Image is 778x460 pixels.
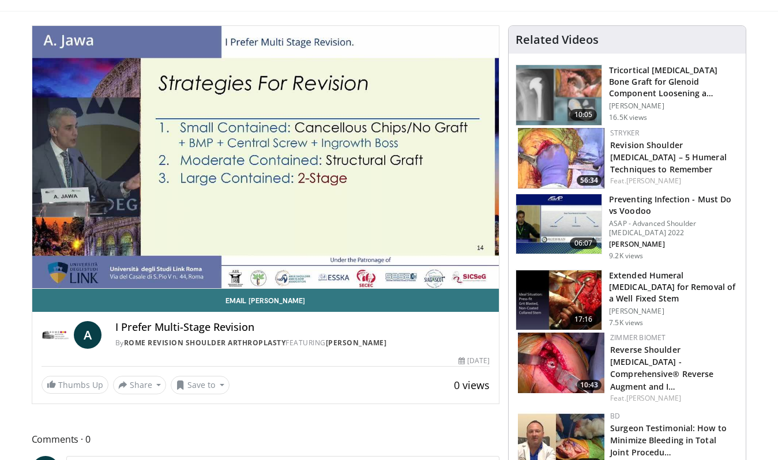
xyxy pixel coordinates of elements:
a: [PERSON_NAME] [626,393,681,403]
p: [PERSON_NAME] [609,240,739,249]
img: 13e13d31-afdc-4990-acd0-658823837d7a.150x105_q85_crop-smart_upscale.jpg [518,128,604,188]
div: Feat. [610,393,736,404]
img: 0bf4b0fb-158d-40fd-8840-cd37d1d3604d.150x105_q85_crop-smart_upscale.jpg [516,270,602,330]
span: 10:43 [577,380,602,390]
a: Stryker [610,128,639,138]
img: dc30e337-3fc0-4f9f-a6f8-53184339cf06.150x105_q85_crop-smart_upscale.jpg [518,333,604,393]
span: 56:34 [577,175,602,186]
div: By FEATURING [115,338,490,348]
img: 54195_0000_3.png.150x105_q85_crop-smart_upscale.jpg [516,65,602,125]
a: Surgeon Testimonial: How to Minimize Bleeding in Total Joint Procedu… [610,423,727,458]
button: Save to [171,376,230,394]
p: 16.5K views [609,113,647,122]
a: 56:34 [518,128,604,188]
span: Comments 0 [32,432,500,447]
div: Feat. [610,176,736,186]
a: Thumbs Up [42,376,108,394]
a: Zimmer Biomet [610,333,666,342]
a: 10:05 Tricortical [MEDICAL_DATA] Bone Graft for Glenoid Component Loosening a… [PERSON_NAME] 16.5... [516,65,739,126]
span: 06:07 [570,237,597,249]
a: Revision Shoulder [MEDICAL_DATA] – 5 Humeral Techniques to Remember [610,139,727,175]
h3: Tricortical [MEDICAL_DATA] Bone Graft for Glenoid Component Loosening a… [609,65,739,99]
a: Email [PERSON_NAME] [32,289,499,312]
a: A [74,321,102,349]
p: 7.5K views [609,318,643,327]
a: [PERSON_NAME] [326,338,387,348]
button: Share [113,376,167,394]
video-js: Video Player [32,26,499,289]
h3: Extended Humeral [MEDICAL_DATA] for Removal of a Well Fixed Stem [609,270,739,304]
p: ASAP - Advanced Shoulder [MEDICAL_DATA] 2022 [609,219,739,237]
span: 17:16 [570,314,597,325]
div: [DATE] [458,356,490,366]
span: 0 views [454,378,490,392]
img: Rome Revision Shoulder Arthroplasty [42,321,69,349]
a: Reverse Shoulder [MEDICAL_DATA] - Comprehensive® Reverse Augment and I… [610,344,713,391]
a: Rome Revision Shoulder Arthroplasty [124,338,286,348]
h4: I Prefer Multi-Stage Revision [115,321,490,334]
span: 10:05 [570,109,597,120]
a: 10:43 [518,333,604,393]
a: BD [610,411,620,421]
a: 17:16 Extended Humeral [MEDICAL_DATA] for Removal of a Well Fixed Stem [PERSON_NAME] 7.5K views [516,270,739,331]
p: [PERSON_NAME] [609,307,739,316]
h3: Preventing Infection - Must Do vs Voodoo [609,194,739,217]
img: aae374fe-e30c-4d93-85d1-1c39c8cb175f.150x105_q85_crop-smart_upscale.jpg [516,194,602,254]
p: 9.2K views [609,251,643,261]
a: [PERSON_NAME] [626,176,681,186]
h4: Related Videos [516,33,599,47]
p: [PERSON_NAME] [609,101,739,111]
a: 06:07 Preventing Infection - Must Do vs Voodoo ASAP - Advanced Shoulder [MEDICAL_DATA] 2022 [PERS... [516,194,739,261]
